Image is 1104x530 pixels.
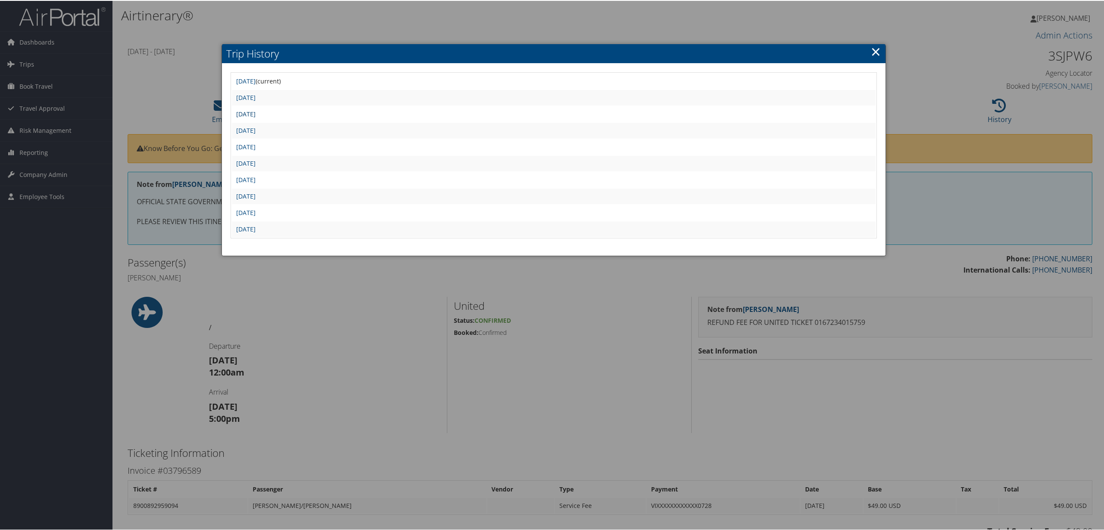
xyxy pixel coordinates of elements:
[236,224,256,232] a: [DATE]
[236,191,256,199] a: [DATE]
[236,142,256,150] a: [DATE]
[236,76,256,84] a: [DATE]
[871,42,881,59] a: ×
[222,43,886,62] h2: Trip History
[236,175,256,183] a: [DATE]
[236,93,256,101] a: [DATE]
[236,158,256,167] a: [DATE]
[236,109,256,117] a: [DATE]
[232,73,876,88] td: (current)
[236,208,256,216] a: [DATE]
[236,125,256,134] a: [DATE]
